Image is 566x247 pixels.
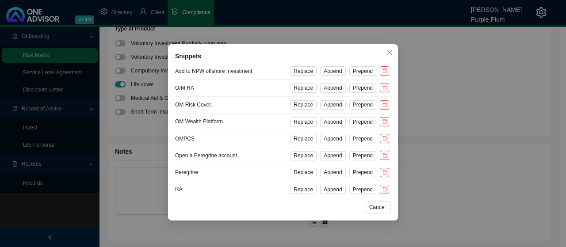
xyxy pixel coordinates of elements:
[364,201,391,213] button: Cancel
[353,84,373,92] span: Prepend
[290,84,317,93] button: Replace
[383,46,396,59] button: Close
[175,181,391,198] li: RA
[324,134,342,143] span: Append
[382,136,387,141] span: delete
[324,100,342,109] span: Append
[175,147,391,164] li: Open a Peregrine account.
[175,114,391,130] li: OM Wealth Platform.
[320,66,345,76] button: Append
[324,84,342,92] span: Append
[382,186,387,192] span: delete
[294,185,313,194] span: Replace
[353,67,373,76] span: Prepend
[290,134,317,143] button: Replace
[349,117,376,126] button: Prepend
[294,84,313,92] span: Replace
[324,168,342,177] span: Append
[290,100,317,110] button: Replace
[353,185,373,194] span: Prepend
[175,80,391,96] li: O/M RA
[349,185,376,194] button: Prepend
[320,84,345,93] button: Append
[175,164,391,181] li: Peregrine
[320,168,345,177] button: Append
[382,170,387,175] span: delete
[175,63,391,80] li: Add to NPW offshore Investment
[382,119,387,124] span: delete
[320,185,345,194] button: Append
[290,151,317,160] button: Replace
[290,168,317,177] button: Replace
[324,185,342,194] span: Append
[382,68,387,73] span: delete
[290,185,317,194] button: Replace
[324,151,342,160] span: Append
[320,100,345,110] button: Append
[175,130,391,147] li: OMPCS
[386,49,393,56] span: close
[324,67,342,76] span: Append
[175,51,391,61] div: Snippets
[369,203,386,212] span: Cancel
[349,84,376,93] button: Prepend
[349,134,376,143] button: Prepend
[290,66,317,76] button: Replace
[294,168,313,177] span: Replace
[349,168,376,177] button: Prepend
[382,85,387,91] span: delete
[353,118,373,126] span: Prepend
[294,118,313,126] span: Replace
[349,151,376,160] button: Prepend
[353,100,373,109] span: Prepend
[324,118,342,126] span: Append
[175,97,391,114] li: OM Risk Cover.
[294,151,313,160] span: Replace
[382,153,387,158] span: delete
[320,151,345,160] button: Append
[353,151,373,160] span: Prepend
[294,100,313,109] span: Replace
[349,66,376,76] button: Prepend
[320,117,345,126] button: Append
[290,117,317,126] button: Replace
[294,134,313,143] span: Replace
[294,67,313,76] span: Replace
[320,134,345,143] button: Append
[349,100,376,110] button: Prepend
[382,102,387,107] span: delete
[353,168,373,177] span: Prepend
[353,134,373,143] span: Prepend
